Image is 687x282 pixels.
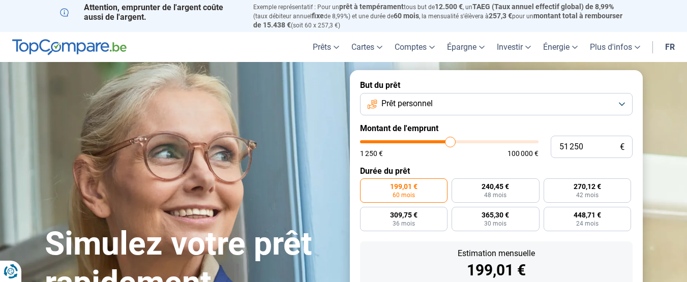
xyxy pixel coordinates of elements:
[489,12,512,20] span: 257,3 €
[339,3,404,11] span: prêt à tempérament
[368,249,624,258] div: Estimation mensuelle
[368,263,624,278] div: 199,01 €
[435,3,463,11] span: 12.500 €
[574,183,601,190] span: 270,12 €
[345,32,389,62] a: Cartes
[394,12,419,20] span: 60 mois
[576,192,599,198] span: 42 mois
[360,150,383,157] span: 1 250 €
[574,211,601,218] span: 448,71 €
[360,93,633,115] button: Prêt personnel
[360,166,633,176] label: Durée du prêt
[360,80,633,90] label: But du prêt
[381,98,433,109] span: Prêt personnel
[390,183,417,190] span: 199,01 €
[390,211,417,218] span: 309,75 €
[472,3,614,11] span: TAEG (Taux annuel effectif global) de 8,99%
[441,32,491,62] a: Épargne
[484,221,506,227] span: 30 mois
[253,3,628,29] p: Exemple représentatif : Pour un tous but de , un (taux débiteur annuel de 8,99%) et une durée de ...
[482,211,509,218] span: 365,30 €
[312,12,324,20] span: fixe
[484,192,506,198] span: 48 mois
[584,32,646,62] a: Plus d'infos
[491,32,537,62] a: Investir
[12,39,127,55] img: TopCompare
[393,221,415,227] span: 36 mois
[393,192,415,198] span: 60 mois
[60,3,241,22] p: Attention, emprunter de l'argent coûte aussi de l'argent.
[507,150,539,157] span: 100 000 €
[537,32,584,62] a: Énergie
[620,143,624,151] span: €
[360,123,633,133] label: Montant de l'emprunt
[576,221,599,227] span: 24 mois
[482,183,509,190] span: 240,45 €
[253,12,622,29] span: montant total à rembourser de 15.438 €
[307,32,345,62] a: Prêts
[389,32,441,62] a: Comptes
[659,32,681,62] a: fr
